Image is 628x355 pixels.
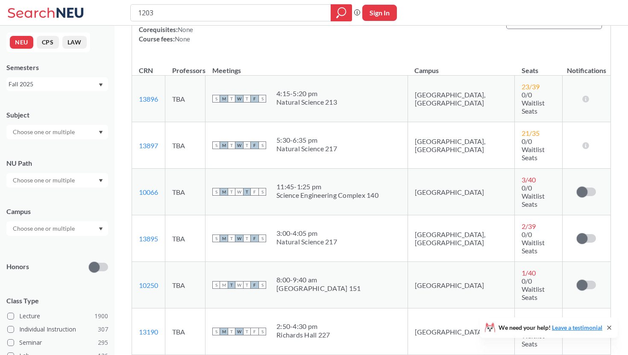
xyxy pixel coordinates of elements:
[235,281,243,289] span: W
[212,95,220,103] span: S
[276,98,337,106] div: Natural Science 213
[212,281,220,289] span: S
[212,235,220,242] span: S
[9,79,98,89] div: Fall 2025
[522,230,545,255] span: 0/0 Waitlist Seats
[99,131,103,134] svg: Dropdown arrow
[276,276,361,284] div: 8:00 - 9:40 am
[212,188,220,196] span: S
[408,262,515,308] td: [GEOGRAPHIC_DATA]
[9,223,80,234] input: Choose one or multiple
[228,235,235,242] span: T
[276,238,337,246] div: Natural Science 217
[228,281,235,289] span: T
[408,57,515,76] th: Campus
[6,110,108,120] div: Subject
[165,57,205,76] th: Professors
[251,188,258,196] span: F
[7,337,108,348] label: Seminar
[220,95,228,103] span: M
[139,66,153,75] div: CRN
[220,188,228,196] span: M
[522,184,545,208] span: 0/0 Waitlist Seats
[331,4,352,21] div: magnifying glass
[139,328,158,336] a: 13190
[9,175,80,185] input: Choose one or multiple
[228,141,235,149] span: T
[228,188,235,196] span: T
[522,137,545,161] span: 0/0 Waitlist Seats
[235,235,243,242] span: W
[362,5,397,21] button: Sign In
[235,141,243,149] span: W
[212,141,220,149] span: S
[258,328,266,335] span: S
[6,296,108,305] span: Class Type
[235,188,243,196] span: W
[258,235,266,242] span: S
[7,311,108,322] label: Lecture
[408,215,515,262] td: [GEOGRAPHIC_DATA], [GEOGRAPHIC_DATA]
[522,129,540,137] span: 21 / 35
[522,222,536,230] span: 2 / 39
[276,191,379,200] div: Science Engineering Complex 140
[408,169,515,215] td: [GEOGRAPHIC_DATA]
[6,158,108,168] div: NU Path
[522,91,545,115] span: 0/0 Waitlist Seats
[251,281,258,289] span: F
[243,235,251,242] span: T
[243,188,251,196] span: T
[515,57,563,76] th: Seats
[522,315,536,323] span: 1 / 40
[98,338,108,347] span: 295
[243,141,251,149] span: T
[6,77,108,91] div: Fall 2025Dropdown arrow
[276,331,330,339] div: Richards Hall 227
[220,235,228,242] span: M
[552,324,602,331] a: Leave a testimonial
[220,328,228,335] span: M
[276,89,337,98] div: 4:15 - 5:20 pm
[139,141,158,150] a: 13897
[258,281,266,289] span: S
[7,324,108,335] label: Individual Instruction
[205,57,408,76] th: Meetings
[6,173,108,188] div: Dropdown arrow
[276,284,361,293] div: [GEOGRAPHIC_DATA] 151
[139,95,158,103] a: 13896
[235,95,243,103] span: W
[251,328,258,335] span: F
[228,95,235,103] span: T
[276,136,337,144] div: 5:30 - 6:35 pm
[336,7,346,19] svg: magnifying glass
[522,269,536,277] span: 1 / 40
[175,35,190,43] span: None
[258,141,266,149] span: S
[139,188,158,196] a: 10066
[165,262,205,308] td: TBA
[251,235,258,242] span: F
[9,127,80,137] input: Choose one or multiple
[251,141,258,149] span: F
[563,57,610,76] th: Notifications
[220,281,228,289] span: M
[165,169,205,215] td: TBA
[522,82,540,91] span: 23 / 39
[276,229,337,238] div: 3:00 - 4:05 pm
[235,328,243,335] span: W
[99,227,103,231] svg: Dropdown arrow
[99,83,103,87] svg: Dropdown arrow
[408,308,515,355] td: [GEOGRAPHIC_DATA]
[6,125,108,139] div: Dropdown arrow
[212,328,220,335] span: S
[98,325,108,334] span: 307
[522,176,536,184] span: 3 / 40
[139,281,158,289] a: 10250
[276,182,379,191] div: 11:45 - 1:25 pm
[94,311,108,321] span: 1900
[139,235,158,243] a: 13895
[6,207,108,216] div: Campus
[6,221,108,236] div: Dropdown arrow
[258,188,266,196] span: S
[499,325,602,331] span: We need your help!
